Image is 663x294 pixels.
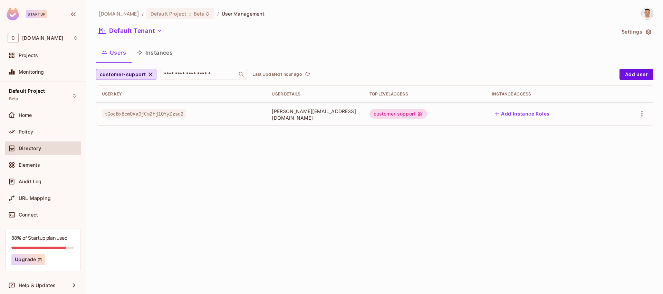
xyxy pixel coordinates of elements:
[492,91,608,97] div: Instance Access
[96,69,156,80] button: customer-support
[19,162,40,168] span: Elements
[189,11,191,17] span: :
[96,25,165,36] button: Default Tenant
[26,10,47,18] div: Startup
[19,69,44,75] span: Monitoring
[7,8,19,20] img: SReyMgAAAABJRU5ErkJggg==
[9,88,45,94] span: Default Project
[8,33,19,43] span: C
[369,91,481,97] div: Top Level Access
[19,112,32,118] span: Home
[369,109,427,119] div: customer-support
[100,70,146,79] span: customer-support
[102,109,186,118] span: tGocBxBcwQVa0jCm2Hj1QYyZzsq2
[11,254,45,265] button: Upgrade
[19,195,51,201] span: URL Mapping
[217,10,219,17] li: /
[252,72,302,77] p: Last Updated 1 hour ago
[19,53,38,58] span: Projects
[305,71,310,78] span: refresh
[272,108,358,121] span: [PERSON_NAME][EMAIL_ADDRESS][DOMAIN_NAME]
[132,44,178,61] button: Instances
[102,91,261,97] div: User Key
[151,10,186,17] span: Default Project
[19,283,56,288] span: Help & Updates
[19,179,41,184] span: Audit Log
[642,8,653,19] img: Armen Hovasapyan
[22,35,63,41] span: Workspace: chalkboard.io
[11,235,67,241] div: 88% of Startup plan used
[96,44,132,61] button: Users
[194,10,205,17] span: Beta
[19,129,33,135] span: Policy
[222,10,265,17] span: User Management
[619,69,653,80] button: Add user
[9,96,18,102] span: Beta
[142,10,144,17] li: /
[272,91,358,97] div: User Details
[492,108,552,119] button: Add Instance Roles
[619,26,653,37] button: Settings
[99,10,139,17] span: the active workspace
[19,212,38,218] span: Connect
[19,146,41,151] span: Directory
[304,70,312,79] button: refresh
[302,70,312,79] span: Click to refresh data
